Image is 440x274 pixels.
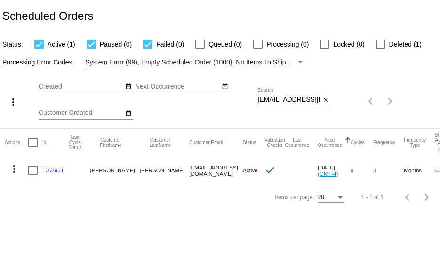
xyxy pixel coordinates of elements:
span: Active (1) [48,39,75,50]
button: Change sorting for CustomerEmail [189,140,223,145]
input: Next Occurrence [135,83,220,90]
button: Change sorting for CustomerFirstName [90,137,131,148]
span: Status: [2,40,23,48]
mat-header-cell: Validation Checks [264,129,285,157]
span: Failed (0) [156,39,184,50]
mat-icon: close [322,97,329,104]
h2: Scheduled Orders [2,9,93,23]
mat-select: Filter by Processing Error Codes [86,56,304,68]
button: Change sorting for NextOccurrenceUtc [318,137,342,148]
mat-cell: 3 [373,157,404,184]
input: Created [39,83,123,90]
span: Paused (0) [100,39,132,50]
button: Next page [417,188,436,207]
button: Change sorting for Id [42,140,46,145]
button: Change sorting for CustomerLastName [140,137,181,148]
mat-icon: date_range [125,83,132,90]
span: Queued (0) [208,39,242,50]
span: Locked (0) [333,39,364,50]
button: Change sorting for LastOccurrenceUtc [285,137,309,148]
button: Change sorting for FrequencyType [404,137,426,148]
mat-header-cell: Actions [5,129,28,157]
mat-cell: [EMAIL_ADDRESS][DOMAIN_NAME] [189,157,243,184]
span: Deleted (1) [389,39,422,50]
span: Active [243,167,258,173]
mat-icon: more_vert [8,97,19,108]
input: Search [257,96,320,104]
div: 1 - 1 of 1 [361,194,384,201]
button: Next page [381,92,400,111]
span: 20 [318,194,324,201]
mat-cell: Months [404,157,434,184]
mat-icon: date_range [222,83,228,90]
mat-icon: date_range [125,110,132,117]
button: Change sorting for Frequency [373,140,395,145]
button: Change sorting for Status [243,140,256,145]
mat-cell: [DATE] [318,157,351,184]
input: Customer Created [39,109,123,117]
div: Items per page: [275,194,314,201]
button: Change sorting for Cycles [351,140,365,145]
a: (GMT-4) [318,170,338,177]
button: Clear [320,95,330,105]
mat-cell: [PERSON_NAME] [140,157,189,184]
mat-icon: check [264,164,276,176]
mat-cell: [PERSON_NAME] [90,157,139,184]
button: Previous page [362,92,381,111]
mat-select: Items per page: [318,194,344,201]
a: 1002951 [42,167,64,173]
mat-icon: more_vert [8,163,20,175]
span: Processing (0) [266,39,309,50]
button: Change sorting for LastProcessingCycleId [68,135,81,150]
mat-cell: 0 [351,157,373,184]
button: Previous page [399,188,417,207]
span: Processing Error Codes: [2,58,74,66]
